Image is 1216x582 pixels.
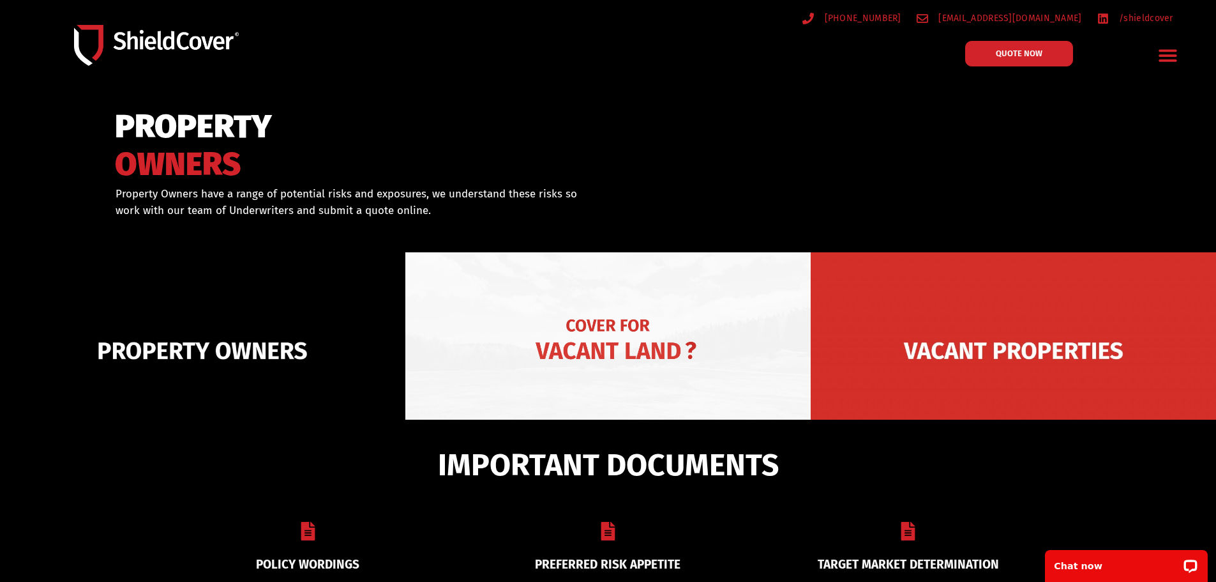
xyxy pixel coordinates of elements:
[116,186,592,218] p: Property Owners have a range of potential risks and exposures, we understand these risks so work ...
[256,557,359,572] a: POLICY WORDINGS
[74,25,239,65] img: Shield-Cover-Underwriting-Australia-logo-full
[1153,40,1183,70] div: Menu Toggle
[1097,10,1173,26] a: /shieldcover
[917,10,1082,26] a: [EMAIL_ADDRESS][DOMAIN_NAME]
[438,453,779,477] span: IMPORTANT DOCUMENTS
[1037,542,1216,582] iframe: LiveChat chat widget
[935,10,1081,26] span: [EMAIL_ADDRESS][DOMAIN_NAME]
[965,41,1073,66] a: QUOTE NOW
[115,114,272,140] span: PROPERTY
[818,557,999,572] a: TARGET MARKET DETERMINATION
[802,10,901,26] a: [PHONE_NUMBER]
[405,252,811,449] img: Vacant Land liability cover
[535,557,680,572] a: PREFERRED RISK APPETITE
[1116,10,1173,26] span: /shieldcover
[996,49,1042,57] span: QUOTE NOW
[822,10,901,26] span: [PHONE_NUMBER]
